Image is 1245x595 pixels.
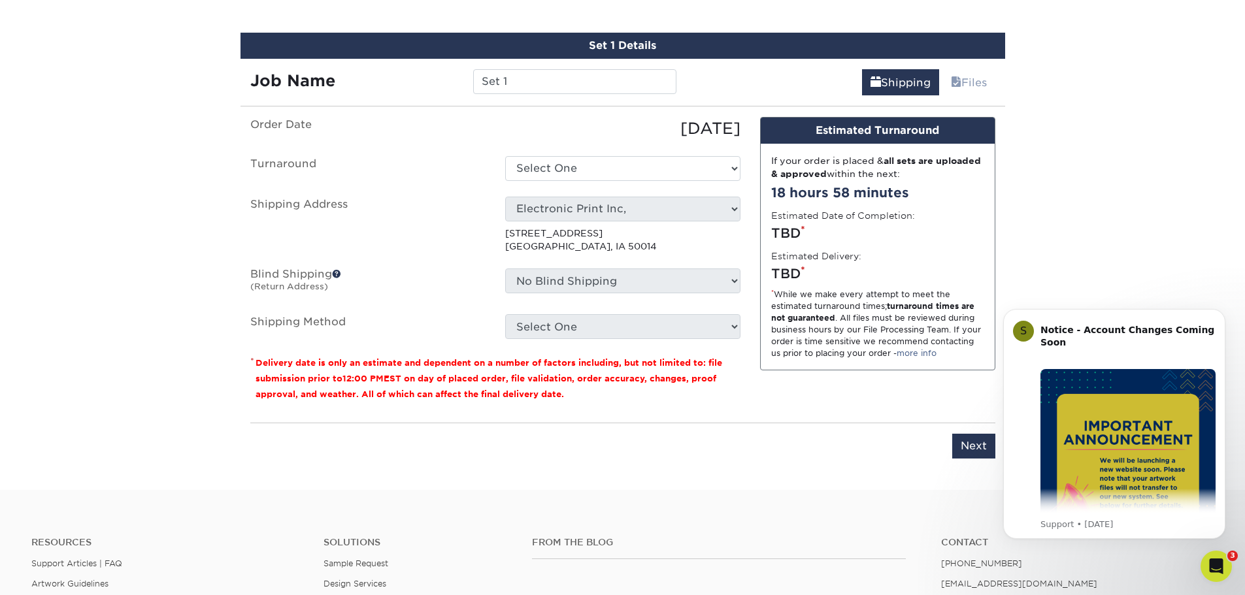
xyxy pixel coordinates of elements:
div: Estimated Turnaround [761,118,995,144]
span: 3 [1227,551,1238,561]
div: TBD [771,223,984,243]
label: Estimated Date of Completion: [771,209,915,222]
small: Delivery date is only an estimate and dependent on a number of factors including, but not limited... [256,358,722,399]
span: 12:00 PM [342,374,384,383]
h4: Resources [31,537,304,548]
label: Turnaround [241,156,495,181]
h4: Solutions [324,537,512,548]
div: [DATE] [495,117,750,140]
label: Shipping Address [241,197,495,253]
strong: Job Name [250,71,335,90]
h4: From the Blog [532,537,906,548]
label: Order Date [241,117,495,140]
span: files [951,76,961,89]
span: shipping [871,76,881,89]
div: While we make every attempt to meet the estimated turnaround times; . All files must be reviewed ... [771,289,984,359]
small: (Return Address) [250,281,328,291]
p: [STREET_ADDRESS] [GEOGRAPHIC_DATA], IA 50014 [505,227,740,253]
div: If your order is placed & within the next: [771,154,984,181]
a: Sample Request [324,558,388,568]
a: Contact [941,537,1214,548]
label: Blind Shipping [241,268,495,298]
input: Next [952,434,995,458]
iframe: Intercom notifications message [984,293,1245,588]
label: Estimated Delivery: [771,249,861,263]
a: Design Services [324,579,386,588]
div: Set 1 Details [241,33,1005,59]
div: 18 hours 58 minutes [771,183,984,202]
input: Enter a job name [473,69,676,94]
a: [PHONE_NUMBER] [941,558,1022,568]
div: TBD [771,264,984,283]
label: Shipping Method [241,314,495,339]
iframe: Intercom live chat [1201,551,1232,582]
a: Files [942,69,995,95]
a: [EMAIL_ADDRESS][DOMAIN_NAME] [941,579,1097,588]
a: more info [897,348,937,358]
a: Shipping [862,69,939,95]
